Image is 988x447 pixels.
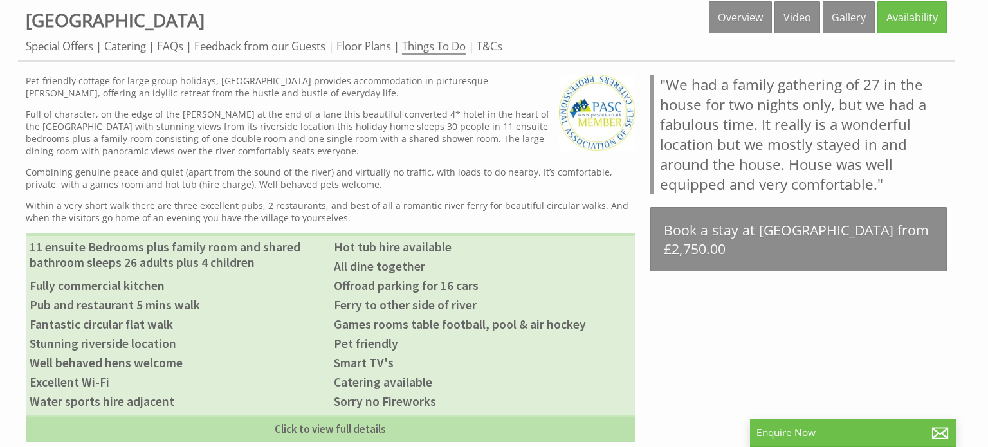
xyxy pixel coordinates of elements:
a: Availability [877,1,947,33]
a: Video [774,1,820,33]
li: Sorry no Fireworks [330,392,634,411]
li: Hot tub hire available [330,237,634,257]
a: FAQs [157,39,183,53]
a: Click to view full details [26,415,635,442]
li: Ferry to other side of river [330,295,634,315]
p: Full of character, on the edge of the [PERSON_NAME] at the end of a lane this beautiful converted... [26,108,635,157]
a: Floor Plans [336,39,391,53]
li: Smart TV's [330,353,634,372]
a: Special Offers [26,39,93,53]
li: 11 ensuite Bedrooms plus family room and shared bathroom sleeps 26 adults plus 4 children [26,237,330,272]
a: Feedback from our Guests [194,39,325,53]
li: Stunning riverside location [26,334,330,353]
li: Excellent Wi-Fi [26,372,330,392]
a: T&Cs [477,39,502,53]
img: PASC - PASC UK Members [559,75,635,151]
li: Pet friendly [330,334,634,353]
li: All dine together [330,257,634,276]
li: Water sports hire adjacent [26,392,330,411]
a: [GEOGRAPHIC_DATA] [26,8,205,32]
li: Catering available [330,372,634,392]
li: Pub and restaurant 5 mins walk [26,295,330,315]
p: Pet-friendly cottage for large group holidays, [GEOGRAPHIC_DATA] provides accommodation in pictur... [26,75,635,99]
a: Things To Do [402,39,466,55]
li: Fully commercial kitchen [26,276,330,295]
a: Gallery [823,1,875,33]
li: Well behaved hens welcome [26,353,330,372]
a: Overview [709,1,772,33]
p: Combining genuine peace and quiet (apart from the sound of the river) and virtually no traffic, w... [26,166,635,190]
p: Within a very short walk there are three excellent pubs, 2 restaurants, and best of all a romanti... [26,199,635,224]
a: Book a stay at [GEOGRAPHIC_DATA] from £2,750.00 [650,207,947,271]
li: Offroad parking for 16 cars [330,276,634,295]
a: Catering [104,39,146,53]
li: Games rooms table football, pool & air hockey [330,315,634,334]
p: Enquire Now [756,426,949,439]
li: Fantastic circular flat walk [26,315,330,334]
blockquote: "We had a family gathering of 27 in the house for two nights only, but we had a fabulous time. It... [650,75,947,194]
